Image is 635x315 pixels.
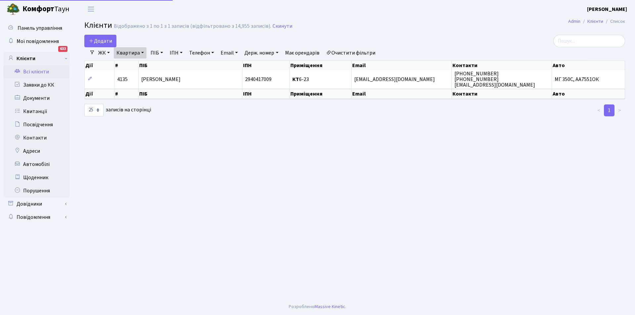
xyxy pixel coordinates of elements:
[3,65,69,78] a: Всі клієнти
[452,89,552,99] th: Контакти
[552,61,625,70] th: Авто
[289,303,346,310] div: Розроблено .
[114,61,138,70] th: #
[114,47,147,59] a: Квартира
[17,38,59,45] span: Мої повідомлення
[84,104,151,116] label: записів на сторінці
[3,171,69,184] a: Щоденник
[18,24,62,32] span: Панель управління
[187,47,217,59] a: Телефон
[555,76,599,83] span: МГ 350С, АА7551ОК
[452,61,552,70] th: Контакти
[552,89,625,99] th: Авто
[114,23,271,29] div: Відображено з 1 по 1 з 1 записів (відфільтровано з 14,955 записів).
[141,76,181,83] span: [PERSON_NAME]
[242,61,290,70] th: ІПН
[603,18,625,25] li: Список
[218,47,240,59] a: Email
[117,76,128,83] span: 4135
[83,4,99,15] button: Переключити навігацію
[587,6,627,13] b: [PERSON_NAME]
[587,18,603,25] a: Клієнти
[3,21,69,35] a: Панель управління
[22,4,69,15] span: Таун
[3,197,69,211] a: Довідники
[587,5,627,13] a: [PERSON_NAME]
[7,3,20,16] img: logo.png
[290,61,352,70] th: Приміщення
[84,20,112,31] span: Клієнти
[139,89,242,99] th: ПІБ
[3,52,69,65] a: Клієнти
[292,76,309,83] span: 6-23
[282,47,322,59] a: Має орендарів
[58,46,67,52] div: 633
[85,89,114,99] th: Дії
[89,37,112,45] span: Додати
[292,76,299,83] b: КТ
[3,35,69,48] a: Мої повідомлення633
[315,303,345,310] a: Massive Kinetic
[273,23,292,29] a: Скинути
[3,158,69,171] a: Автомобілі
[139,61,242,70] th: ПІБ
[245,76,272,83] span: 2940417009
[604,104,614,116] a: 1
[85,61,114,70] th: Дії
[148,47,166,59] a: ПІБ
[22,4,54,14] b: Комфорт
[114,89,138,99] th: #
[3,105,69,118] a: Квитанції
[354,76,435,83] span: [EMAIL_ADDRESS][DOMAIN_NAME]
[352,61,452,70] th: Email
[558,15,635,28] nav: breadcrumb
[553,35,625,47] input: Пошук...
[84,35,116,47] a: Додати
[3,92,69,105] a: Документи
[3,184,69,197] a: Порушення
[568,18,580,25] a: Admin
[352,89,452,99] th: Email
[3,78,69,92] a: Заявки до КК
[167,47,185,59] a: ІПН
[3,118,69,131] a: Посвідчення
[242,47,281,59] a: Держ. номер
[3,211,69,224] a: Повідомлення
[96,47,112,59] a: ЖК
[242,89,290,99] th: ІПН
[323,47,378,59] a: Очистити фільтри
[84,104,104,116] select: записів на сторінці
[3,144,69,158] a: Адреси
[3,131,69,144] a: Контакти
[290,89,352,99] th: Приміщення
[454,70,535,89] span: [PHONE_NUMBER] [PHONE_NUMBER] [EMAIL_ADDRESS][DOMAIN_NAME]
